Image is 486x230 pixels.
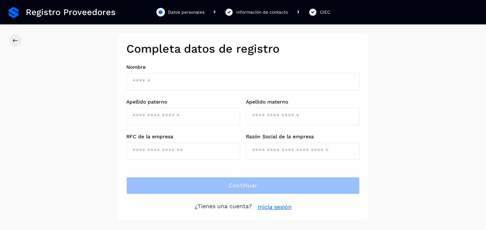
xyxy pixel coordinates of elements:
button: Continuar [126,177,360,194]
p: ¿Tienes una cuenta? [195,203,252,211]
span: Registro Proveedores [26,7,116,18]
span: Continuar [229,182,258,190]
div: Datos personales [168,9,204,15]
label: Razón Social de la empresa [246,134,360,140]
label: RFC de la empresa [126,134,240,140]
label: Apellido materno [246,99,360,105]
a: Inicia sesión [258,203,292,211]
div: CIEC [320,9,330,15]
h2: Completa datos de registro [126,42,360,56]
label: Nombre [126,64,360,70]
label: Apellido paterno [126,99,240,105]
div: Información de contacto [236,9,288,15]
